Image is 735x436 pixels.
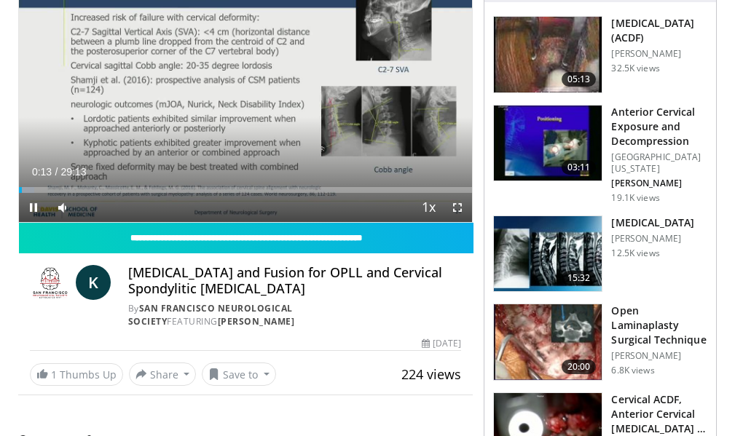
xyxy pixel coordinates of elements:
h3: [MEDICAL_DATA] (ACDF) [611,16,707,45]
span: 1 [51,368,57,381]
p: 19.1K views [611,192,659,204]
h3: Open Laminaplasty Surgical Technique [611,304,707,347]
button: Save to [202,362,276,386]
a: 05:13 [MEDICAL_DATA] (ACDF) [PERSON_NAME] 32.5K views [493,16,707,93]
button: Fullscreen [443,193,472,222]
a: 20:00 Open Laminaplasty Surgical Technique [PERSON_NAME] 6.8K views [493,304,707,381]
img: 38786_0000_3.png.150x105_q85_crop-smart_upscale.jpg [494,106,602,181]
p: [PERSON_NAME] [611,233,694,245]
p: [PERSON_NAME] [611,178,707,189]
img: dard_1.png.150x105_q85_crop-smart_upscale.jpg [494,216,602,292]
a: San Francisco Neurological Society [128,302,293,328]
button: Mute [48,193,77,222]
h3: Cervical ACDF, Anterior Cervical [MEDICAL_DATA] & Fusion [611,392,707,436]
a: [PERSON_NAME] [218,315,295,328]
a: K [76,265,111,300]
p: [PERSON_NAME] [611,350,707,362]
span: 224 views [401,365,461,383]
p: 12.5K views [611,247,659,259]
h4: [MEDICAL_DATA] and Fusion for OPLL and Cervical Spondylitic [MEDICAL_DATA] [128,265,462,296]
a: 15:32 [MEDICAL_DATA] [PERSON_NAME] 12.5K views [493,215,707,293]
h3: Anterior Cervical Exposure and Decompression [611,105,707,148]
span: 29:13 [60,166,86,178]
img: Dr_Ali_Bydon_Performs_An_ACDF_Procedure_100000624_3.jpg.150x105_q85_crop-smart_upscale.jpg [494,17,602,92]
p: [PERSON_NAME] [611,48,707,60]
p: 6.8K views [611,365,654,376]
span: 0:13 [32,166,52,178]
h3: [MEDICAL_DATA] [611,215,694,230]
p: 32.5K views [611,63,659,74]
button: Share [129,362,197,386]
div: [DATE] [422,337,461,350]
img: hell_1.png.150x105_q85_crop-smart_upscale.jpg [494,304,602,380]
a: 03:11 Anterior Cervical Exposure and Decompression [GEOGRAPHIC_DATA][US_STATE] [PERSON_NAME] 19.1... [493,105,707,204]
span: / [55,166,58,178]
a: 1 Thumbs Up [30,363,123,386]
p: [GEOGRAPHIC_DATA][US_STATE] [611,151,707,175]
span: 05:13 [562,72,597,87]
img: San Francisco Neurological Society [30,265,70,300]
span: 20:00 [562,360,597,374]
span: 15:32 [562,271,597,285]
span: 03:11 [562,160,597,175]
div: By FEATURING [128,302,462,328]
button: Playback Rate [414,193,443,222]
button: Pause [19,193,48,222]
div: Progress Bar [19,187,473,193]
